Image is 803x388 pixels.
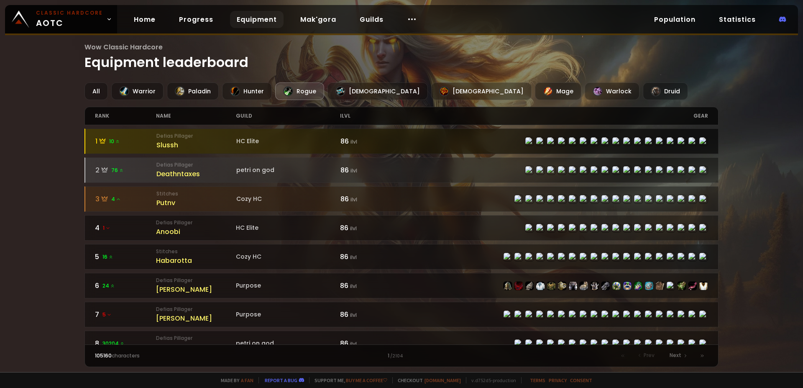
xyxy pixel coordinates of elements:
div: Druid [643,82,688,100]
a: 276 Defias PillagerDeathntaxespetri on god86 ilvlitem-22478item-19377item-22479item-21364item-224... [84,157,719,183]
div: petri on god [236,339,340,348]
h1: Equipment leaderboard [84,42,719,72]
small: Defias Pillager [156,277,236,284]
span: 10 [109,138,120,145]
div: Cozy HC [236,195,340,203]
a: Guilds [353,11,390,28]
small: Defias Pillager [156,132,236,140]
span: Checkout [392,377,461,383]
div: Habarotta [156,255,236,266]
small: ilvl [350,225,357,232]
span: 105160 [95,352,112,359]
img: item-21364 [547,282,555,290]
img: item-22478 [504,282,512,290]
a: 75 Defias Pillager[PERSON_NAME]Purpose86 ilvlitem-22478item-19377item-22479item-6795item-21364ite... [84,302,719,327]
div: characters [95,352,248,360]
a: Report a bug [265,377,297,383]
div: name [156,107,236,125]
small: Classic Hardcore [36,9,103,17]
span: 5 [102,311,112,319]
span: 4 [111,195,121,203]
span: AOTC [36,9,103,29]
img: item-23206 [645,282,653,290]
a: Consent [570,377,592,383]
div: 6 [95,280,156,291]
a: 516 StitchesHabarottaCozy HC86 ilvlitem-22478item-19377item-22479item-11840item-21364item-22482it... [84,244,719,270]
div: Hunter [222,82,272,100]
div: 7 [95,309,156,320]
span: Made by [216,377,253,383]
img: item-22806 [678,282,686,290]
div: All [84,82,108,100]
div: 86 [340,136,402,146]
a: Privacy [549,377,567,383]
img: item-22479 [525,282,534,290]
div: petri on god [236,166,340,175]
small: Defias Pillager [156,306,236,313]
div: 3 [95,194,157,204]
div: [PERSON_NAME] [156,284,236,295]
span: Support me, [309,377,387,383]
img: item-22483 [591,282,599,290]
small: / 2104 [390,353,403,360]
div: Deathntaxes [156,169,236,179]
img: item-23041 [634,282,642,290]
img: item-23060 [623,282,632,290]
small: ilvl [350,138,357,145]
div: 5 [95,252,156,262]
span: Prev [644,352,655,359]
img: item-22480 [580,282,588,290]
div: 86 [340,165,402,175]
div: Slussh [156,140,236,150]
div: Mage [535,82,581,100]
small: ilvl [350,283,357,290]
a: [DOMAIN_NAME] [425,377,461,383]
small: Stitches [156,190,236,198]
div: 86 [340,194,402,204]
div: 86 [340,223,401,233]
div: ilvl [340,107,401,125]
div: Warlock [585,82,639,100]
a: Progress [172,11,220,28]
small: Stitches [156,248,236,255]
div: 86 [340,309,401,320]
a: 830204 Defias PillagerBatbearpetri on god86 ilvlitem-22478item-19377item-22479item-21364item-2248... [84,331,719,356]
a: Mak'gora [294,11,343,28]
img: item-22477 [569,282,577,290]
div: Batbear [156,342,236,352]
a: Buy me a coffee [346,377,387,383]
div: 8 [95,338,156,349]
div: 2 [95,165,157,175]
div: 1 [95,136,157,146]
div: Cozy HC [236,252,340,261]
a: 110 Defias PillagerSlusshHC Elite86 ilvlitem-22478item-19377item-22479item-22476item-22482item-22... [84,128,719,154]
a: 624 Defias Pillager[PERSON_NAME]Purpose86 ilvlitem-22478item-19377item-22479item-6795item-21364it... [84,273,719,298]
div: HC Elite [236,137,340,146]
div: [PERSON_NAME] [156,313,236,324]
a: 34StitchesPutnvCozy HC86 ilvlitem-22478item-19377item-22479item-14617item-22476item-21586item-224... [84,186,719,212]
a: 41 Defias PillagerAnoobiHC Elite86 ilvlitem-22478item-19377item-22479item-22476item-22482item-224... [84,215,719,241]
a: Classic HardcoreAOTC [5,5,117,33]
small: ilvl [350,254,357,261]
span: 30204 [102,340,125,347]
span: 1 [103,224,110,232]
small: ilvl [350,167,357,174]
a: Home [127,11,162,28]
span: 76 [111,167,124,174]
span: v. d752d5 - production [466,377,516,383]
div: rank [95,107,156,125]
div: 86 [340,280,401,291]
div: [DEMOGRAPHIC_DATA] [327,82,428,100]
span: Wow Classic Hardcore [84,42,719,52]
img: item-21710 [656,282,664,290]
div: Anoobi [156,226,236,237]
div: HC Elite [236,224,340,232]
div: Rogue [275,82,324,100]
small: Defias Pillager [156,161,236,169]
small: Defias Pillager [156,219,236,226]
div: [DEMOGRAPHIC_DATA] [431,82,532,100]
span: 16 [102,253,113,261]
img: item-21616 [688,282,697,290]
span: 24 [102,282,115,290]
div: 1 [248,352,555,360]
